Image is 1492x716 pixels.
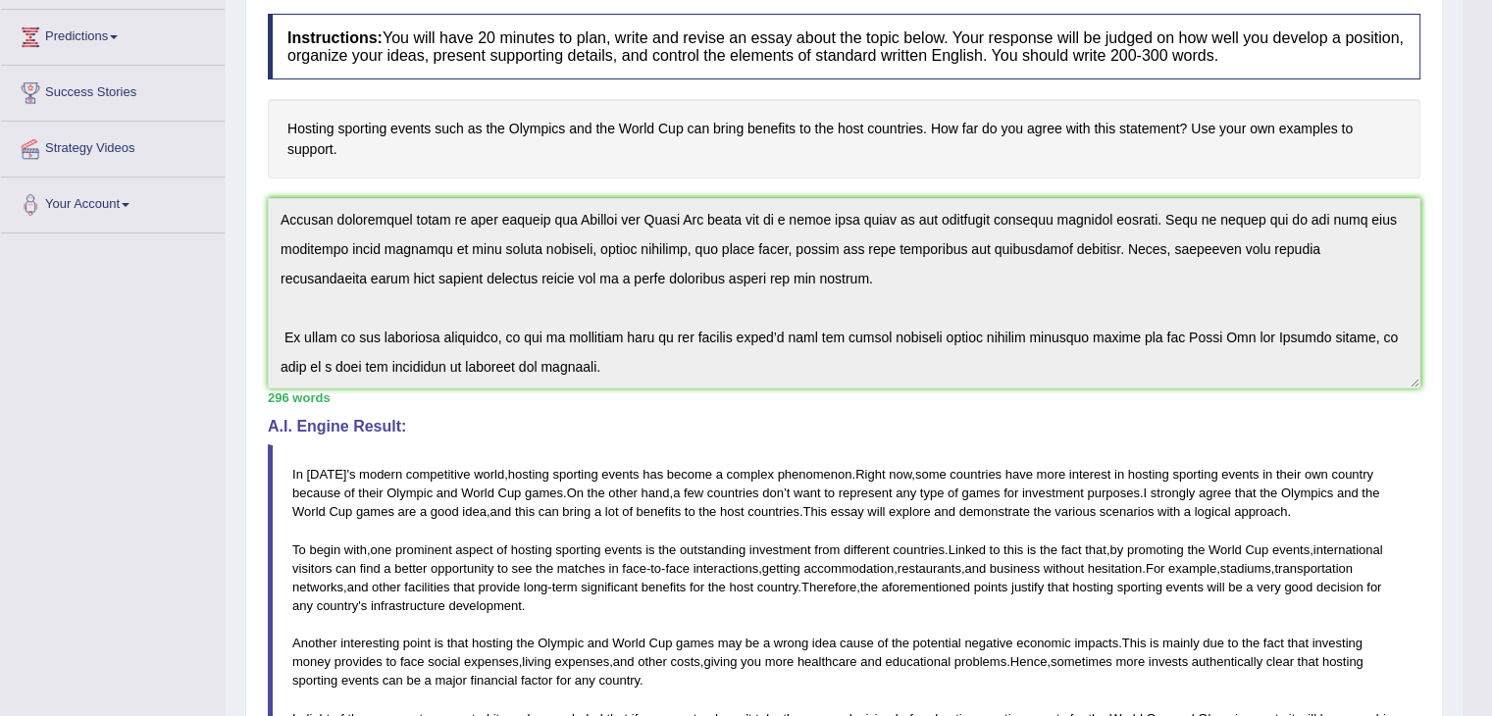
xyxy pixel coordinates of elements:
span: from [814,542,840,557]
span: stadiums [1220,561,1271,576]
h4: You will have 20 minutes to plan, write and revise an essay about the topic below. Your response ... [268,14,1420,79]
span: sporting [292,673,337,688]
span: Another [292,636,337,650]
span: getting [762,561,800,576]
span: more [1115,654,1145,669]
span: Hence [1010,654,1048,669]
span: benefits [642,580,687,594]
span: by [1109,542,1123,557]
span: world [474,467,504,482]
span: country [598,673,640,688]
span: For [1146,561,1165,576]
span: hosting [1072,580,1113,594]
span: country [317,598,359,613]
span: more [765,654,795,669]
span: a [673,486,680,500]
span: idea [812,636,837,650]
span: benefits [637,504,682,519]
span: in [1114,467,1124,482]
span: and [347,580,369,594]
span: that [1085,542,1106,557]
span: development [448,598,521,613]
span: outstanding [680,542,746,557]
span: investing [1312,636,1363,650]
span: of [496,542,507,557]
a: Strategy Videos [1,122,225,171]
span: business [990,561,1040,576]
span: type [920,486,945,500]
span: may [718,636,743,650]
span: some [915,467,947,482]
span: To [292,542,306,557]
span: own [1305,467,1328,482]
span: a [716,467,723,482]
span: more [1036,467,1065,482]
span: the [588,486,605,500]
span: better [394,561,427,576]
span: a [425,673,432,688]
span: living [522,654,551,669]
span: complex [726,467,773,482]
span: find [360,561,381,576]
span: negative [964,636,1012,650]
span: the [698,504,716,519]
span: points [974,580,1008,594]
span: scenarios [1100,504,1155,519]
span: can [383,673,403,688]
span: and [588,636,609,650]
span: one [371,542,392,557]
span: long [524,580,548,594]
span: this [1003,542,1023,557]
span: any [896,486,916,500]
span: World [292,504,326,519]
span: few [684,486,703,500]
span: restaurants [898,561,961,576]
span: become [667,467,712,482]
span: international [1313,542,1383,557]
span: games [525,486,563,500]
span: bring [562,504,591,519]
span: hosting [1322,654,1363,669]
span: interactions [694,561,758,576]
span: World [1209,542,1242,557]
span: any [575,673,595,688]
span: the [536,561,553,576]
span: This [802,504,827,519]
span: educational [885,654,951,669]
span: problems [954,654,1006,669]
span: be [746,636,759,650]
span: country [757,580,798,594]
span: various [1055,504,1096,519]
span: with [1158,504,1180,519]
span: interesting [340,636,399,650]
span: because [292,486,340,500]
span: decision [1316,580,1363,594]
span: sporting [1172,467,1217,482]
span: giving [703,654,737,669]
span: represent [839,486,893,500]
span: healthcare [797,654,857,669]
span: of [344,486,355,500]
span: and [490,504,512,519]
span: factor [521,673,553,688]
span: countries [747,504,799,519]
span: be [406,673,420,688]
span: countries [950,467,1002,482]
span: cause [840,636,874,650]
span: sometimes [1051,654,1112,669]
span: interest [1069,467,1111,482]
a: Success Stories [1,66,225,115]
span: I [1143,486,1147,500]
span: of [622,504,633,519]
span: of [877,636,888,650]
span: that [1297,654,1318,669]
span: investment [749,542,811,557]
span: explore [889,504,931,519]
span: you [741,654,761,669]
span: networks [292,580,343,594]
span: provides [334,654,383,669]
span: have [1005,467,1033,482]
span: to [386,654,396,669]
span: sporting [1117,580,1162,594]
span: Cup [648,636,672,650]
